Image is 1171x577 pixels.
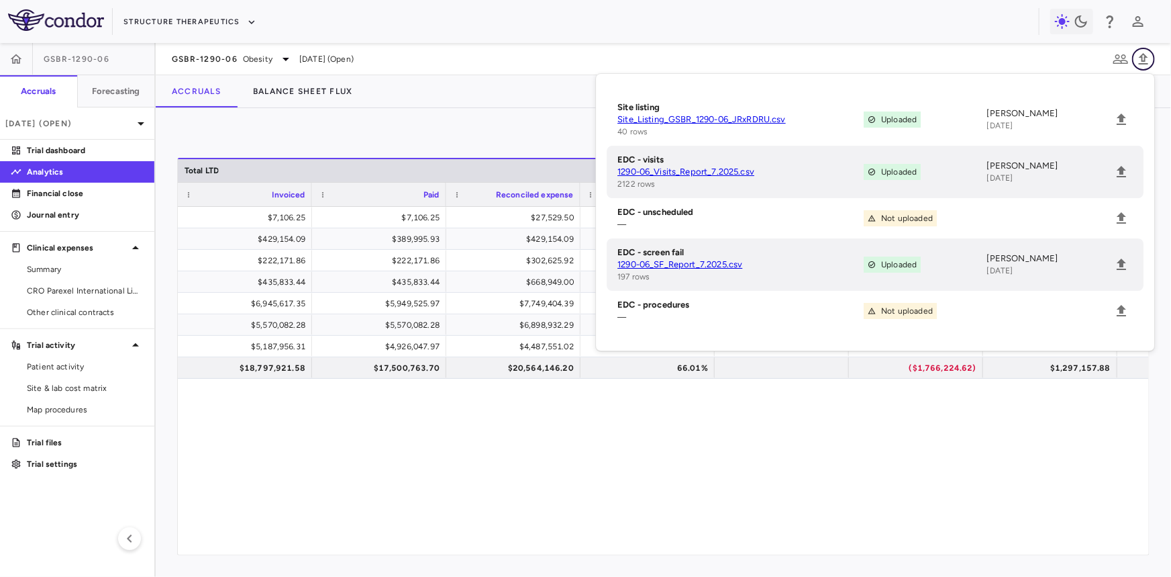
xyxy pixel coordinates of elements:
span: Map procedures [27,404,144,416]
h6: EDC - screen fail [617,247,864,259]
div: $5,949,525.97 [324,293,440,314]
div: $5,187,956.31 [190,336,305,357]
div: 65.49% [593,228,708,250]
div: $1,297,157.88 [995,357,1111,379]
span: Not uploaded [881,212,933,224]
div: $302,625.92 [458,250,574,271]
div: ($1,766,224.62) [861,357,976,379]
div: 65.98% [593,314,708,336]
h6: Site listing [617,101,864,114]
div: 29.98% [593,207,708,228]
span: GSBR-1290-06 [44,54,109,64]
span: — [617,312,626,322]
p: Trial settings [27,458,144,470]
h6: Accruals [21,85,56,97]
div: $668,949.00 [458,271,574,293]
p: Trial files [27,437,144,449]
span: Summary [27,263,144,275]
span: Patient activity [27,361,144,373]
h6: Forecasting [92,85,140,97]
div: $435,833.44 [324,271,440,293]
div: 60.00% [593,250,708,271]
div: $222,171.86 [324,250,440,271]
p: Trial activity [27,339,128,351]
span: Other clinical contracts [27,306,144,318]
span: Upload [1110,161,1133,183]
div: $6,945,617.35 [190,293,305,314]
div: $5,570,082.28 [324,314,440,336]
div: $5,570,082.28 [190,314,305,336]
div: $429,154.09 [458,228,574,250]
span: — [617,220,626,229]
div: $7,749,404.39 [458,293,574,314]
img: logo-full-SnFGN8VE.png [8,9,104,31]
span: Upload [1110,108,1133,131]
span: [DATE] [987,121,1013,130]
p: Analytics [27,166,144,178]
div: $4,487,551.02 [458,336,574,357]
span: [DATE] [987,266,1013,275]
div: 66.01% [593,357,708,379]
p: [PERSON_NAME] [987,160,1111,172]
h6: EDC - procedures [617,299,864,311]
div: $18,797,921.58 [190,357,305,379]
p: Clinical expenses [27,242,128,254]
div: 52.24% [593,336,708,357]
span: CRO Parexel International Limited [27,285,144,297]
p: [PERSON_NAME] [987,107,1111,120]
span: Invoiced [272,190,305,199]
button: Structure Therapeutics [123,11,256,33]
p: [DATE] (Open) [5,118,133,130]
span: GSBR-1290-06 [172,54,238,64]
p: Trial dashboard [27,144,144,157]
p: Financial close [27,187,144,199]
span: Paid [423,190,440,199]
div: $27,529.50 [458,207,574,228]
a: Site_Listing_GSBR_1290-06_JRxRDRU.csv [617,114,864,126]
div: $17,500,763.70 [324,357,440,379]
a: 1290-06_Visits_Report_7.2025.csv [617,166,864,178]
div: $435,833.44 [190,271,305,293]
span: Upload [1110,207,1133,230]
div: $4,926,047.97 [324,336,440,357]
a: 1290-06_SF_Report_7.2025.csv [617,259,864,271]
div: $7,106.25 [324,207,440,228]
span: 2122 rows [617,179,655,189]
span: [DATE] [987,173,1013,183]
div: $429,154.09 [190,228,305,250]
span: Site & lab cost matrix [27,382,144,394]
span: Not uploaded [881,305,933,317]
div: $6,898,932.29 [458,314,574,336]
p: [PERSON_NAME] [987,253,1111,265]
div: 65.77% [593,271,708,293]
span: Uploaded [881,114,917,126]
div: $20,564,146.20 [458,357,574,379]
div: $222,171.86 [190,250,305,271]
span: Uploaded [881,259,917,271]
span: Total LTD [185,166,219,175]
button: Accruals [156,75,237,107]
span: Uploaded [881,166,917,178]
div: $7,106.25 [190,207,305,228]
span: Upload [1110,300,1133,322]
button: Balance Sheet Flux [237,75,369,107]
h6: EDC - visits [617,154,864,166]
p: Journal entry [27,209,144,221]
span: Upload [1110,253,1133,276]
span: 40 rows [617,127,648,136]
h6: EDC - unscheduled [617,206,864,218]
span: 197 rows [617,272,650,281]
span: Obesity [243,53,272,65]
span: Reconciled expense [496,190,574,199]
div: 78.77% [593,293,708,314]
div: $389,995.93 [324,228,440,250]
span: [DATE] (Open) [299,53,354,65]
